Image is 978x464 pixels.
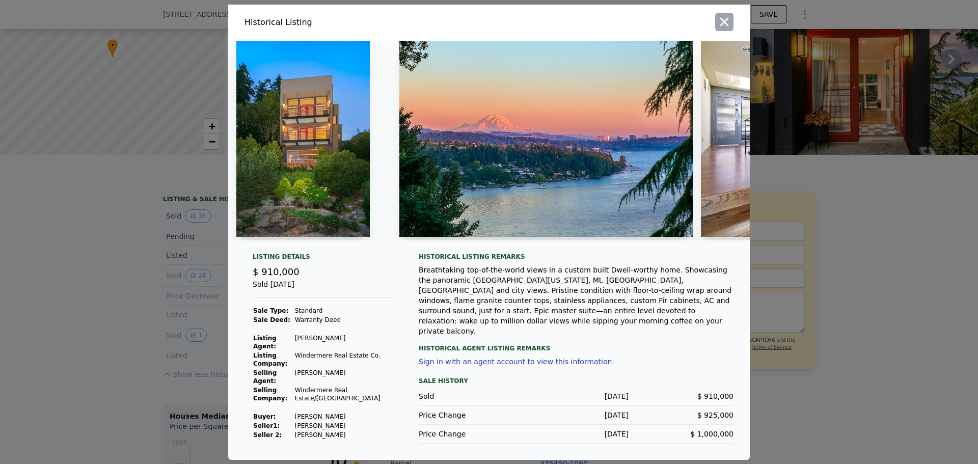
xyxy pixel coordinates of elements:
strong: Seller 2: [253,431,282,439]
strong: Seller 1 : [253,422,280,429]
img: Property Img [701,41,829,237]
td: Windermere Real Estate/[GEOGRAPHIC_DATA] [294,386,394,403]
div: Historical Agent Listing Remarks [419,336,733,352]
div: Breathtaking top-of-the-world views in a custom built Dwell-worthy home. Showcasing the panoramic... [419,265,733,336]
td: Windermere Real Estate Co. [294,351,394,368]
td: [PERSON_NAME] [294,412,394,421]
td: [PERSON_NAME] [294,334,394,351]
img: Property Img [399,41,693,237]
div: Sold [DATE] [253,279,394,298]
td: [PERSON_NAME] [294,368,394,386]
span: $ 925,000 [697,411,733,419]
span: $ 910,000 [697,392,733,400]
td: [PERSON_NAME] [294,430,394,440]
div: Listing Details [253,253,394,265]
td: [PERSON_NAME] [294,421,394,430]
button: Sign in with an agent account to view this information [419,358,612,366]
div: [DATE] [524,429,629,439]
strong: Listing Agent: [253,335,277,350]
div: [DATE] [524,410,629,420]
div: Price Change [419,410,524,420]
div: Historical Listing remarks [419,253,733,261]
span: $ 910,000 [253,266,300,277]
strong: Selling Company: [253,387,287,402]
span: $ 1,000,000 [690,430,733,438]
strong: Buyer : [253,413,276,420]
img: Property Img [236,41,370,237]
td: Warranty Deed [294,315,394,324]
strong: Listing Company: [253,352,287,367]
strong: Selling Agent: [253,369,277,385]
strong: Sale Type: [253,307,288,314]
td: Standard [294,306,394,315]
div: [DATE] [524,391,629,401]
div: Historical Listing [244,16,485,29]
div: Sold [419,391,524,401]
div: Sale History [419,375,733,387]
div: Price Change [419,429,524,439]
strong: Sale Deed: [253,316,290,323]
